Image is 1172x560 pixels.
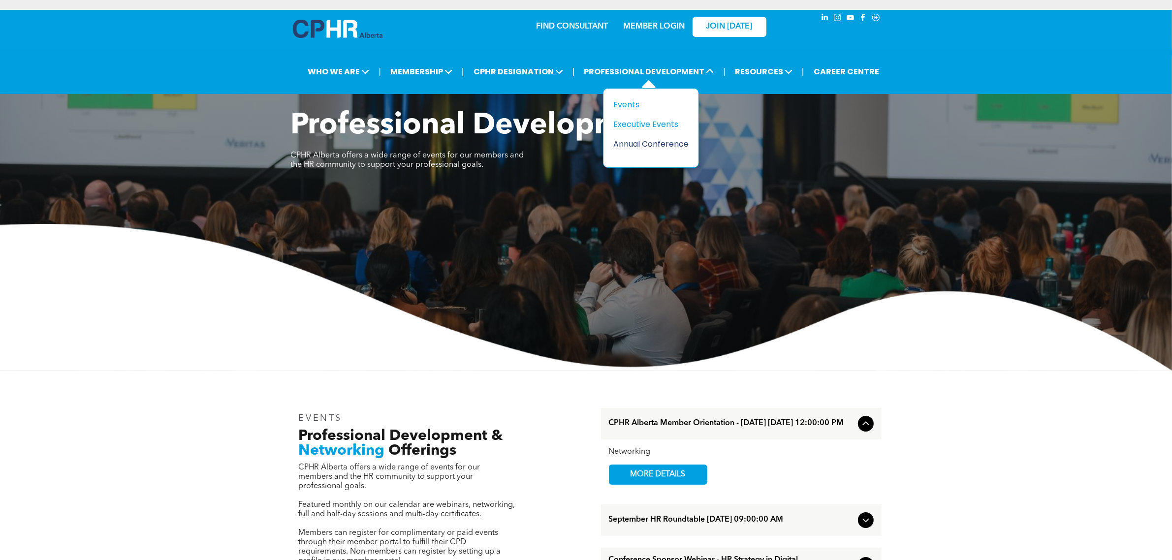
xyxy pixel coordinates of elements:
a: facebook [858,12,869,26]
div: Networking [609,447,874,457]
a: Events [613,98,689,111]
span: WHO WE ARE [305,62,372,81]
span: JOIN [DATE] [706,22,753,31]
span: MORE DETAILS [619,465,697,484]
span: Offerings [389,443,457,458]
span: September HR Roundtable [DATE] 09:00:00 AM [609,515,854,525]
span: Professional Development [291,111,668,141]
a: JOIN [DATE] [693,17,766,37]
a: linkedin [820,12,830,26]
span: PROFESSIONAL DEVELOPMENT [581,62,717,81]
a: youtube [845,12,856,26]
a: Social network [871,12,882,26]
li: | [802,62,804,82]
li: | [723,62,726,82]
img: A blue and white logo for cp alberta [293,20,382,38]
span: RESOURCES [732,62,795,81]
div: Executive Events [613,118,681,130]
div: Events [613,98,681,111]
span: Professional Development & [299,429,503,443]
span: MEMBERSHIP [387,62,455,81]
span: Featured monthly on our calendar are webinars, networking, full and half-day sessions and multi-d... [299,501,515,518]
span: EVENTS [299,414,343,423]
a: Annual Conference [613,138,689,150]
a: MORE DETAILS [609,465,707,485]
li: | [379,62,381,82]
a: instagram [832,12,843,26]
div: Annual Conference [613,138,681,150]
a: MEMBER LOGIN [623,23,685,31]
li: | [572,62,575,82]
span: Networking [299,443,385,458]
li: | [462,62,464,82]
span: CPHR Alberta Member Orientation - [DATE] [DATE] 12:00:00 PM [609,419,854,428]
a: CAREER CENTRE [811,62,882,81]
span: CPHR Alberta offers a wide range of events for our members and the HR community to support your p... [291,152,524,169]
span: CPHR Alberta offers a wide range of events for our members and the HR community to support your p... [299,464,480,490]
a: Executive Events [613,118,689,130]
span: CPHR DESIGNATION [471,62,566,81]
a: FIND CONSULTANT [537,23,608,31]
